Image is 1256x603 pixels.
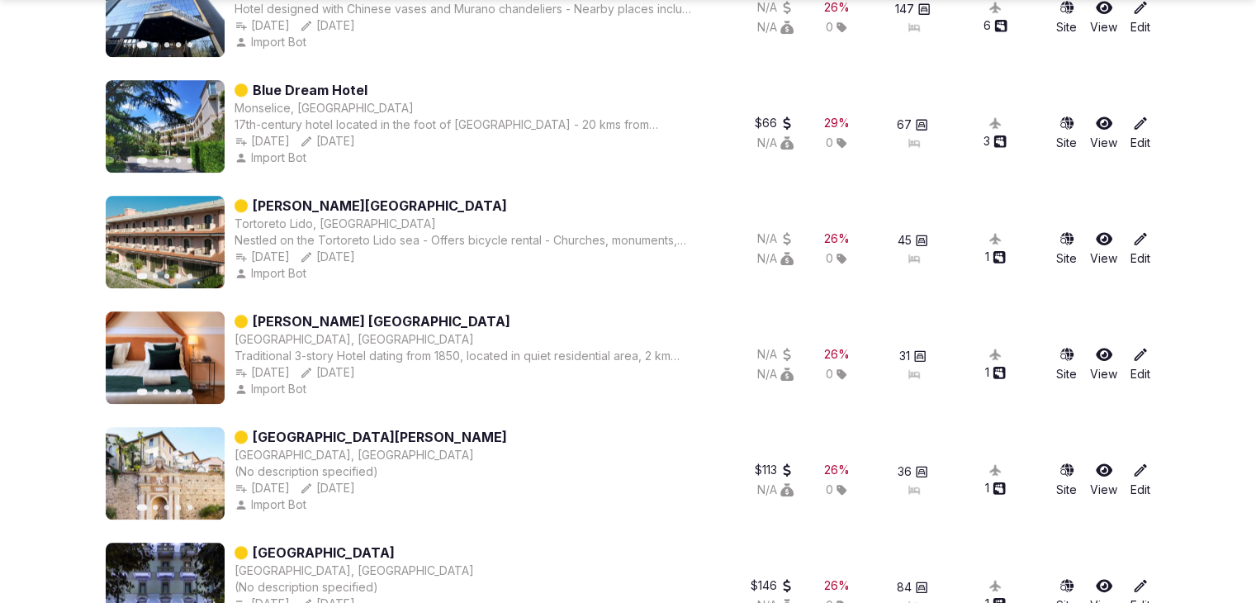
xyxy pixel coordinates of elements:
[757,19,794,36] button: N/A
[153,158,158,163] button: Go to slide 2
[253,311,510,331] a: [PERSON_NAME] [GEOGRAPHIC_DATA]
[235,150,310,166] div: Import Bot
[826,250,833,267] span: 0
[300,364,355,381] div: [DATE]
[985,249,1006,265] button: 1
[187,389,192,394] button: Go to slide 5
[235,563,474,579] button: [GEOGRAPHIC_DATA], [GEOGRAPHIC_DATA]
[751,577,794,594] button: $146
[1130,115,1150,151] a: Edit
[235,480,290,496] button: [DATE]
[137,157,148,164] button: Go to slide 1
[824,577,850,594] div: 26 %
[1130,230,1150,267] a: Edit
[235,232,698,249] div: Nestled on the Tortoreto Lido sea - Offers bicycle rental - Churches, monuments, and archaologica...
[235,249,290,265] button: [DATE]
[897,116,928,133] button: 67
[300,17,355,34] button: [DATE]
[187,273,192,278] button: Go to slide 5
[897,579,928,596] button: 84
[235,463,507,480] div: (No description specified)
[153,273,158,278] button: Go to slide 2
[253,80,367,100] a: Blue Dream Hotel
[176,42,181,47] button: Go to slide 4
[164,158,169,163] button: Go to slide 3
[235,381,310,397] div: Import Bot
[106,80,225,173] img: Featured image for Blue Dream Hotel
[235,133,290,150] button: [DATE]
[235,17,290,34] div: [DATE]
[757,135,794,151] button: N/A
[235,100,414,116] button: Monselice, [GEOGRAPHIC_DATA]
[826,19,833,36] span: 0
[187,42,192,47] button: Go to slide 5
[176,505,181,510] button: Go to slide 4
[1090,462,1117,498] a: View
[300,133,355,150] button: [DATE]
[1090,346,1117,382] a: View
[137,388,148,395] button: Go to slide 1
[1090,230,1117,267] a: View
[1056,230,1077,267] a: Site
[985,364,1006,381] button: 1
[898,463,912,480] span: 36
[300,480,355,496] div: [DATE]
[187,158,192,163] button: Go to slide 5
[176,273,181,278] button: Go to slide 4
[253,427,507,447] a: [GEOGRAPHIC_DATA][PERSON_NAME]
[153,42,158,47] button: Go to slide 2
[824,230,850,247] div: 26 %
[826,482,833,498] span: 0
[235,265,310,282] button: Import Bot
[826,366,833,382] span: 0
[1090,115,1117,151] a: View
[164,42,169,47] button: Go to slide 3
[235,216,436,232] button: Tortoreto Lido, [GEOGRAPHIC_DATA]
[235,331,474,348] button: [GEOGRAPHIC_DATA], [GEOGRAPHIC_DATA]
[757,366,794,382] button: N/A
[235,579,474,596] div: (No description specified)
[755,462,794,478] button: $113
[898,463,928,480] button: 36
[826,135,833,151] span: 0
[137,273,148,279] button: Go to slide 1
[899,348,910,364] span: 31
[985,480,1006,496] div: 1
[235,348,698,364] div: Traditional 3-story Hotel dating from 1850, located in quiet residential area, 2 km from central ...
[983,133,1007,150] div: 3
[1130,346,1150,382] a: Edit
[824,115,850,131] div: 29 %
[824,462,850,478] button: 26%
[824,346,850,363] button: 26%
[757,250,794,267] button: N/A
[164,273,169,278] button: Go to slide 3
[824,577,850,594] button: 26%
[1056,462,1077,498] a: Site
[757,230,794,247] button: N/A
[164,389,169,394] button: Go to slide 3
[983,17,1007,34] button: 6
[235,496,310,513] div: Import Bot
[235,116,698,133] div: 17th-century hotel located in the foot of [GEOGRAPHIC_DATA] - 20 kms from [GEOGRAPHIC_DATA] and 5...
[300,249,355,265] button: [DATE]
[137,41,148,48] button: Go to slide 1
[757,346,794,363] button: N/A
[235,447,474,463] button: [GEOGRAPHIC_DATA], [GEOGRAPHIC_DATA]
[757,482,794,498] button: N/A
[897,579,912,596] span: 84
